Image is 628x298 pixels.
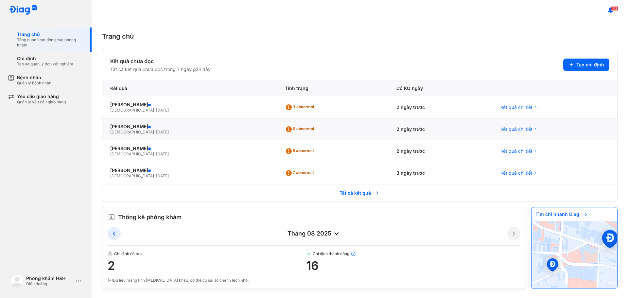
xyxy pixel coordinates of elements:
[389,96,493,118] div: 2 ngày trước
[500,104,532,110] span: Kết quả chi tiết
[611,6,618,11] span: 103
[17,31,84,37] div: Trang chủ
[156,130,169,134] span: [DATE]
[306,259,520,272] span: 16
[110,108,154,113] span: [DEMOGRAPHIC_DATA]
[108,213,115,221] img: order.5a6da16c.svg
[17,61,73,67] div: Tạo và quản lý đơn xét nghiệm
[306,251,520,256] span: Chỉ định thành công
[17,94,66,99] div: Yêu cầu giao hàng
[156,151,169,156] span: [DATE]
[108,251,113,256] img: document.50c4cfd0.svg
[110,151,154,156] span: [DEMOGRAPHIC_DATA]
[154,130,156,134] span: -
[9,5,37,15] img: logo
[154,173,156,178] span: -
[110,102,269,108] div: [PERSON_NAME]
[108,251,306,256] span: Chỉ định đã tạo
[110,146,269,151] div: [PERSON_NAME]
[156,108,169,113] span: [DATE]
[17,56,73,61] div: Chỉ định
[154,151,156,156] span: -
[17,99,66,105] div: Quản lý yêu cầu giao hàng
[108,277,520,283] div: (*)Dữ liệu mang tính [MEDICAL_DATA] khảo, có thể có sai số chênh lệch nhỏ.
[110,57,211,65] div: Kết quả chưa đọc
[285,168,316,178] div: 7 abnormal
[17,80,51,86] div: Quản lý bệnh nhân
[351,251,356,256] img: info.7e716105.svg
[389,80,493,96] div: Có KQ ngày
[500,148,532,154] span: Kết quả chi tiết
[110,173,154,178] span: [DEMOGRAPHIC_DATA]
[108,259,306,272] span: 2
[17,37,84,48] div: Tổng quan hoạt động của phòng khám
[154,108,156,113] span: -
[336,186,384,200] span: Tất cả kết quả
[118,213,182,222] span: Thống kê phòng khám
[121,230,507,237] div: tháng 08 2025
[306,251,311,256] img: checked-green.01cc79e0.svg
[389,162,493,184] div: 3 ngày trước
[576,62,604,68] span: Tạo chỉ định
[110,124,269,130] div: [PERSON_NAME]
[285,146,316,156] div: 5 abnormal
[563,59,609,71] button: Tạo chỉ định
[10,274,24,288] img: logo
[500,126,532,132] span: Kết quả chi tiết
[102,80,277,96] div: Kết quả
[26,281,73,287] div: Điều dưỡng
[277,80,389,96] div: Tình trạng
[102,31,618,41] div: Trang chủ
[389,118,493,140] div: 2 ngày trước
[500,170,532,176] span: Kết quả chi tiết
[17,75,51,80] div: Bệnh nhân
[110,66,211,72] div: Tất cả kết quả chưa đọc trong 7 ngày gần đây
[532,207,592,221] span: Tìm chi nhánh Diag
[285,102,317,113] div: 3 abnormal
[156,173,169,178] span: [DATE]
[26,275,73,281] div: Phòng khám H&H
[389,140,493,162] div: 2 ngày trước
[110,130,154,134] span: [DEMOGRAPHIC_DATA]
[285,124,317,134] div: 6 abnormal
[110,167,269,173] div: [PERSON_NAME]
